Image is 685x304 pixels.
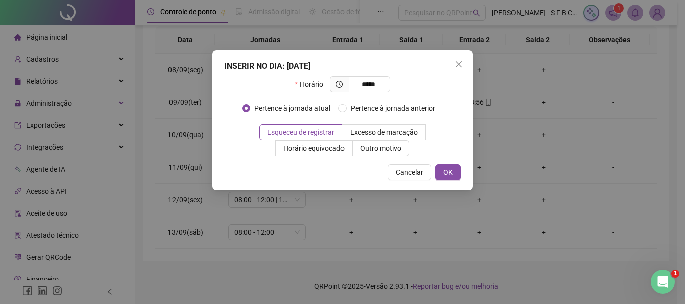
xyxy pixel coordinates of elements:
span: 1 [671,270,679,278]
span: Excesso de marcação [350,128,418,136]
button: OK [435,164,461,180]
button: Cancelar [388,164,431,180]
span: Pertence à jornada atual [250,103,334,114]
span: Horário equivocado [283,144,345,152]
iframe: Intercom live chat [651,270,675,294]
span: Esqueceu de registrar [267,128,334,136]
span: Cancelar [396,167,423,178]
span: clock-circle [336,81,343,88]
span: Pertence à jornada anterior [347,103,439,114]
label: Horário [295,76,329,92]
span: Outro motivo [360,144,401,152]
div: INSERIR NO DIA : [DATE] [224,60,461,72]
span: OK [443,167,453,178]
span: close [455,60,463,68]
button: Close [451,56,467,72]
